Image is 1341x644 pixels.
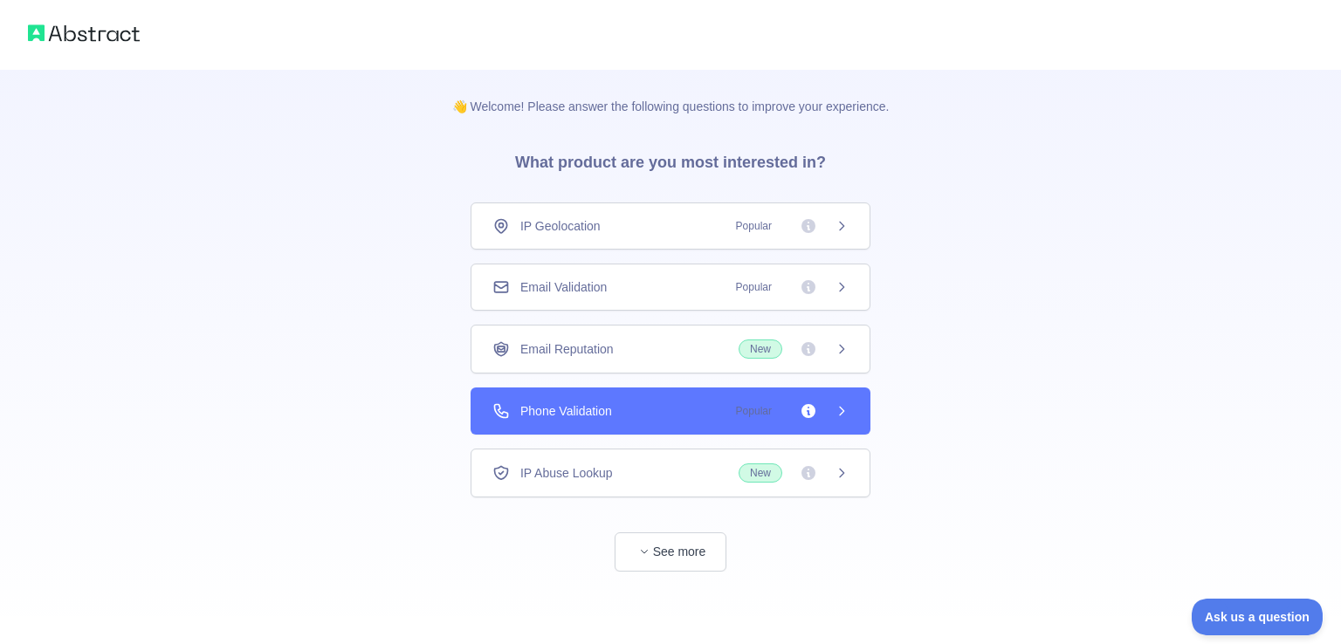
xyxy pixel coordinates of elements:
[520,402,612,420] span: Phone Validation
[726,217,782,235] span: Popular
[28,21,140,45] img: Abstract logo
[615,532,726,572] button: See more
[1192,599,1324,635] iframe: Toggle Customer Support
[487,115,854,202] h3: What product are you most interested in?
[520,217,601,235] span: IP Geolocation
[520,340,614,358] span: Email Reputation
[520,464,613,482] span: IP Abuse Lookup
[424,70,918,115] p: 👋 Welcome! Please answer the following questions to improve your experience.
[739,339,782,359] span: New
[726,402,782,420] span: Popular
[520,278,607,296] span: Email Validation
[726,278,782,296] span: Popular
[739,463,782,483] span: New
